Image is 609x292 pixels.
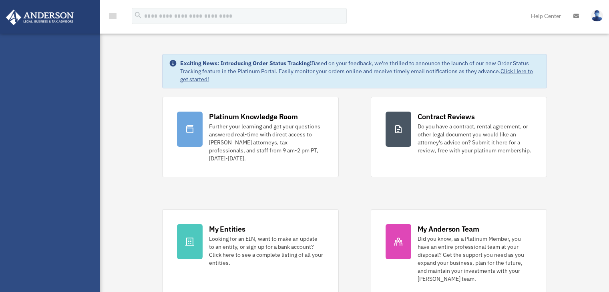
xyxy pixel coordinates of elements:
[209,122,324,162] div: Further your learning and get your questions answered real-time with direct access to [PERSON_NAM...
[180,59,540,83] div: Based on your feedback, we're thrilled to announce the launch of our new Order Status Tracking fe...
[371,97,547,177] a: Contract Reviews Do you have a contract, rental agreement, or other legal document you would like...
[4,10,76,25] img: Anderson Advisors Platinum Portal
[418,224,479,234] div: My Anderson Team
[209,235,324,267] div: Looking for an EIN, want to make an update to an entity, or sign up for a bank account? Click her...
[180,68,533,83] a: Click Here to get started!
[418,235,532,283] div: Did you know, as a Platinum Member, you have an entire professional team at your disposal? Get th...
[134,11,143,20] i: search
[418,122,532,154] div: Do you have a contract, rental agreement, or other legal document you would like an attorney's ad...
[162,97,338,177] a: Platinum Knowledge Room Further your learning and get your questions answered real-time with dire...
[108,14,118,21] a: menu
[180,60,312,67] strong: Exciting News: Introducing Order Status Tracking!
[209,112,298,122] div: Platinum Knowledge Room
[209,224,245,234] div: My Entities
[591,10,603,22] img: User Pic
[418,112,475,122] div: Contract Reviews
[108,11,118,21] i: menu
